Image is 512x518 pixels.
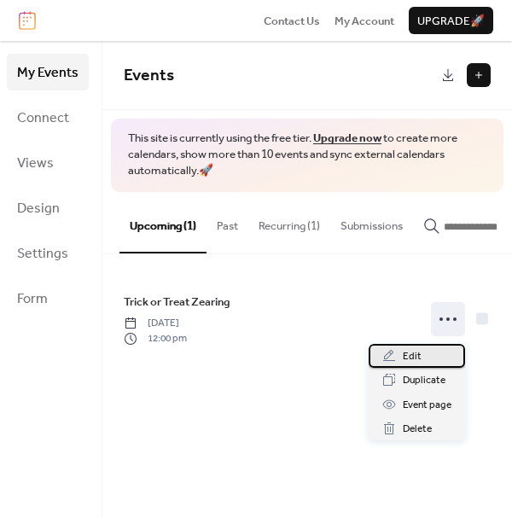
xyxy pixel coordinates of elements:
[7,189,89,226] a: Design
[403,372,445,389] span: Duplicate
[403,348,422,365] span: Edit
[119,192,207,253] button: Upcoming (1)
[17,195,60,222] span: Design
[124,293,230,311] a: Trick or Treat Zearing
[403,397,451,414] span: Event page
[17,60,79,86] span: My Events
[264,12,320,29] a: Contact Us
[124,331,187,346] span: 12:00 pm
[124,294,230,311] span: Trick or Treat Zearing
[17,105,69,131] span: Connect
[313,127,381,149] a: Upgrade now
[207,192,248,252] button: Past
[17,286,48,312] span: Form
[19,11,36,30] img: logo
[264,13,320,30] span: Contact Us
[17,241,68,267] span: Settings
[330,192,413,252] button: Submissions
[417,13,485,30] span: Upgrade 🚀
[7,235,89,271] a: Settings
[17,150,54,177] span: Views
[7,54,89,90] a: My Events
[409,7,493,34] button: Upgrade🚀
[128,131,486,179] span: This site is currently using the free tier. to create more calendars, show more than 10 events an...
[7,99,89,136] a: Connect
[124,316,187,331] span: [DATE]
[248,192,330,252] button: Recurring (1)
[124,60,174,91] span: Events
[403,421,432,438] span: Delete
[335,13,394,30] span: My Account
[7,280,89,317] a: Form
[7,144,89,181] a: Views
[335,12,394,29] a: My Account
